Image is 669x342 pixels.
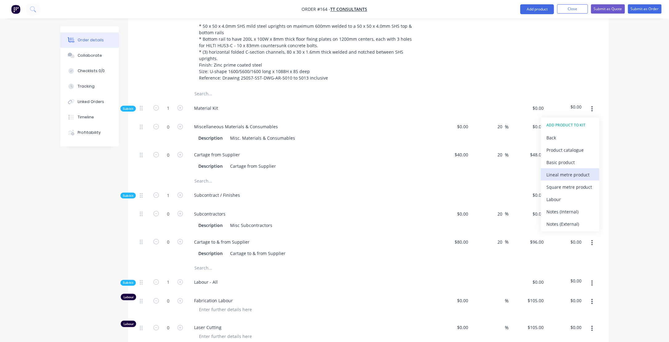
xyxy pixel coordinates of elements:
[194,262,317,274] input: Search...
[505,324,509,332] span: %
[78,68,105,74] div: Checklists 0/0
[511,105,544,111] span: $0.00
[228,249,288,258] div: Cartage to & from Supplier
[196,221,225,230] div: Description
[546,133,594,142] div: Back
[194,298,431,304] span: Fabrication Labour
[189,191,245,200] div: Subcontract / Finishes
[546,121,594,129] div: ADD PRODUCT TO KIT
[628,4,662,14] button: Submit as Order
[546,158,594,167] div: Basic product
[557,4,588,14] button: Close
[121,294,136,300] div: Labour
[194,88,317,100] input: Search...
[302,6,330,12] span: Order #164 -
[123,193,133,198] span: Sub-kit
[228,134,298,142] div: Misc. Materials & Consumables
[189,150,245,159] div: Cartage from Supplier
[60,125,119,140] button: Profitability
[194,175,317,187] input: Search...
[189,104,223,113] div: Material Kit
[123,281,133,285] span: Sub-kit
[505,151,509,159] span: %
[228,162,278,171] div: Cartage from Supplier
[78,114,94,120] div: Timeline
[546,195,594,204] div: Labour
[78,53,102,58] div: Collaborate
[194,9,421,82] div: Manufacture & Supply: Custom fabricated structural steel bar service wall fabricated as per follo...
[60,109,119,125] button: Timeline
[196,134,225,142] div: Description
[60,48,119,63] button: Collaborate
[194,324,431,331] span: Laser Cutting
[189,278,223,287] div: Labour - All
[549,104,582,110] span: $0.00
[505,210,509,217] span: %
[60,79,119,94] button: Tracking
[591,4,625,14] button: Submit as Quote
[196,162,225,171] div: Description
[189,122,283,131] div: Miscellaneous Materials & Consumables
[196,249,225,258] div: Description
[546,220,594,229] div: Notes (External)
[78,130,101,135] div: Profitability
[189,237,254,246] div: Cartage to & from Supplier
[511,192,544,198] span: $0.00
[546,170,594,179] div: Lineal metre product
[78,84,95,89] div: Tracking
[549,278,582,284] span: $0.00
[228,221,275,230] div: Misc Subcontractors
[546,146,594,155] div: Product catalogue
[123,106,133,111] span: Sub-kit
[189,209,230,218] div: Subcontractors
[78,37,104,43] div: Order details
[520,4,554,14] button: Add product
[121,321,136,327] div: Labour
[546,207,594,216] div: Notes (Internal)
[11,5,20,14] img: Factory
[330,6,367,12] a: TT Consultants
[78,99,104,105] div: Linked Orders
[505,238,509,245] span: %
[505,123,509,130] span: %
[60,94,119,109] button: Linked Orders
[60,32,119,48] button: Order details
[511,279,544,286] span: $0.00
[505,298,509,305] span: %
[60,63,119,79] button: Checklists 0/0
[546,183,594,192] div: Square metre product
